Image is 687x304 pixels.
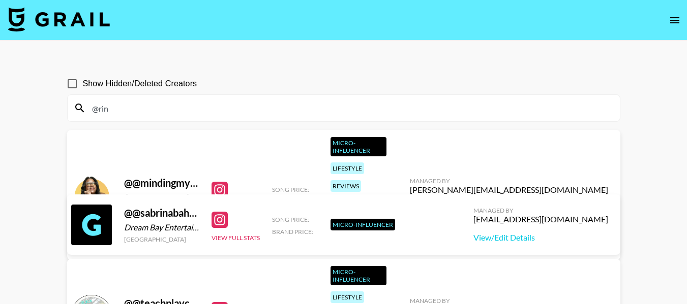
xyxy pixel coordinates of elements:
div: reviews [331,180,361,192]
div: [GEOGRAPHIC_DATA] [124,235,199,243]
div: Managed By [473,207,608,214]
div: lifestyle [331,162,364,174]
div: [PERSON_NAME] [124,192,199,202]
span: Song Price: [272,186,309,193]
div: @ @mindingmytime [124,177,199,189]
div: [PERSON_NAME][EMAIL_ADDRESS][DOMAIN_NAME] [410,185,608,195]
span: Brand Price: [272,228,313,235]
div: [EMAIL_ADDRESS][DOMAIN_NAME] [473,214,608,224]
a: View/Edit Details [473,232,608,243]
div: @ @sabrinabahsoon [124,207,199,219]
img: Grail Talent [8,7,110,31]
button: open drawer [665,10,685,30]
div: lifestyle [331,291,364,303]
div: Dream Bay Entertainment Ltd [124,222,199,232]
div: Micro-Influencer [331,266,386,285]
div: Micro-Influencer [331,219,395,230]
span: Song Price: [272,216,309,223]
input: Search by User Name [86,100,614,116]
div: Managed By [410,177,608,185]
button: View Full Stats [212,234,260,242]
div: Micro-Influencer [331,137,386,156]
span: Show Hidden/Deleted Creators [83,78,197,90]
